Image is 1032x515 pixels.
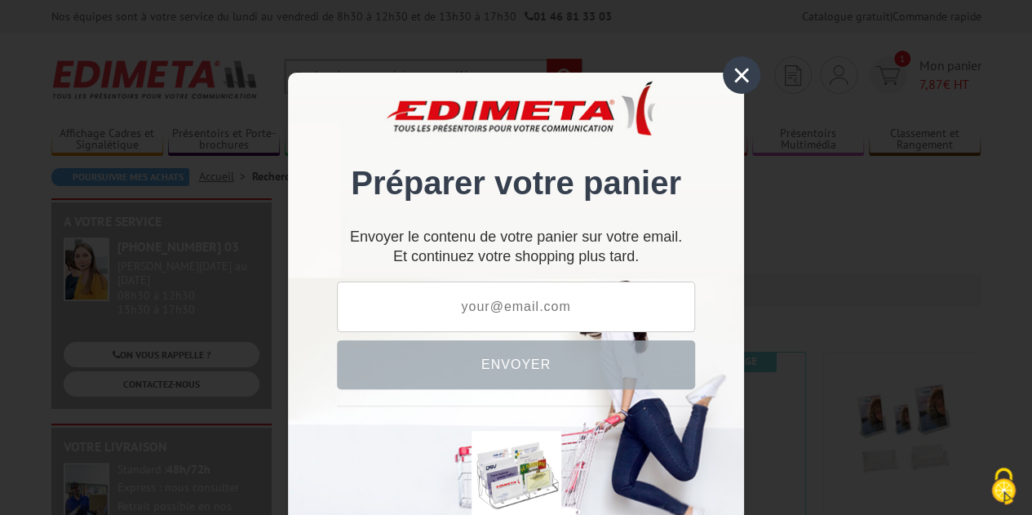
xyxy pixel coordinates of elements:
[983,466,1024,507] img: Cookies (fenêtre modale)
[337,282,695,332] input: your@email.com
[337,235,695,265] div: Et continuez votre shopping plus tard.
[723,56,760,94] div: ×
[337,340,695,389] button: Envoyer
[337,97,695,219] div: Préparer votre panier
[975,460,1032,515] button: Cookies (fenêtre modale)
[337,235,695,239] p: Envoyer le contenu de votre panier sur votre email.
